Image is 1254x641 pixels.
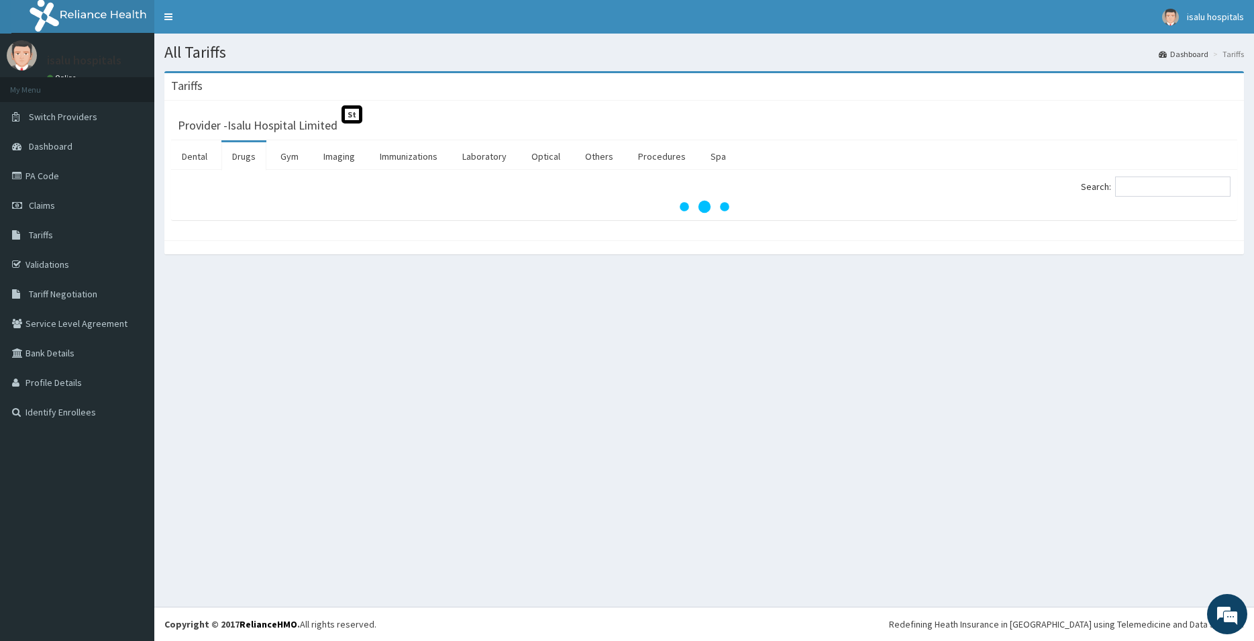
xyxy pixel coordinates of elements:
p: isalu hospitals [47,54,121,66]
div: Chat with us now [70,75,225,93]
a: Immunizations [369,142,448,170]
h3: Provider - Isalu Hospital Limited [178,119,337,132]
img: User Image [7,40,37,70]
label: Search: [1081,177,1231,197]
a: Dental [171,142,218,170]
a: Drugs [221,142,266,170]
img: d_794563401_company_1708531726252_794563401 [25,67,54,101]
a: Imaging [313,142,366,170]
a: Others [574,142,624,170]
input: Search: [1115,177,1231,197]
span: Dashboard [29,140,72,152]
a: Spa [700,142,737,170]
span: Switch Providers [29,111,97,123]
span: Tariffs [29,229,53,241]
strong: Copyright © 2017 . [164,618,300,630]
div: Minimize live chat window [220,7,252,39]
a: Gym [270,142,309,170]
footer: All rights reserved. [154,607,1254,641]
a: RelianceHMO [240,618,297,630]
a: Dashboard [1159,48,1208,60]
svg: audio-loading [678,180,731,234]
h1: All Tariffs [164,44,1244,61]
li: Tariffs [1210,48,1244,60]
a: Procedures [627,142,696,170]
span: St [342,105,362,124]
span: Claims [29,199,55,211]
textarea: Type your message and hit 'Enter' [7,366,256,413]
span: isalu hospitals [1187,11,1244,23]
h3: Tariffs [171,80,203,92]
div: Redefining Heath Insurance in [GEOGRAPHIC_DATA] using Telemedicine and Data Science! [889,618,1244,631]
a: Laboratory [452,142,517,170]
a: Optical [521,142,571,170]
a: Online [47,73,79,83]
span: Tariff Negotiation [29,288,97,300]
span: We're online! [78,169,185,305]
img: User Image [1162,9,1179,26]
